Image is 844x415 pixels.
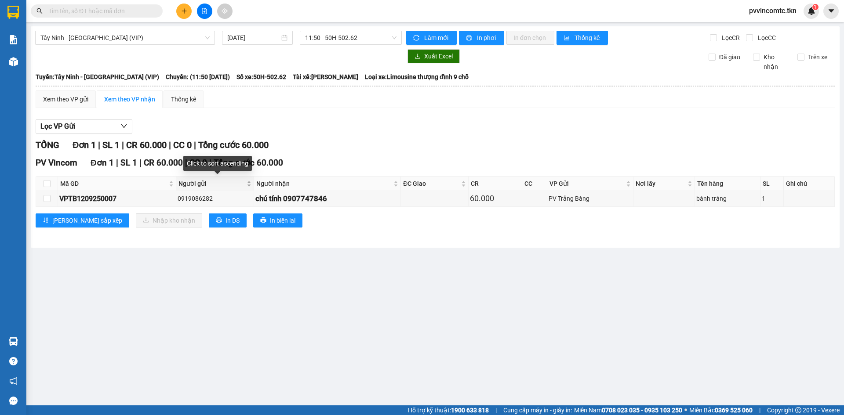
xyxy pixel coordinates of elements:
sup: 1 [812,4,819,10]
span: plus [181,8,187,14]
span: Trên xe [804,52,831,62]
button: sort-ascending[PERSON_NAME] sắp xếp [36,213,129,227]
td: VPTB1209250007 [58,191,176,206]
span: Miền Bắc [689,405,753,415]
button: aim [217,4,233,19]
button: printerIn phơi [459,31,504,45]
div: 1 [762,194,782,203]
span: Thống kê [575,33,601,43]
span: | [122,140,124,150]
input: 12/09/2025 [227,33,280,43]
td: PV Trảng Bàng [547,191,634,206]
span: CR 60.000 [126,140,167,150]
span: Xuất Excel [424,51,453,61]
span: search [36,8,43,14]
span: Tài xế: [PERSON_NAME] [293,72,358,82]
div: Thống kê [171,94,196,104]
img: warehouse-icon [9,57,18,66]
span: Nơi lấy [636,179,686,188]
span: VP Gửi [549,179,625,188]
button: plus [176,4,192,19]
span: Lọc VP Gửi [40,121,75,132]
span: In phơi [477,33,497,43]
span: sort-ascending [43,217,49,224]
div: Click to sort ascending [183,156,252,171]
span: CC 0 [173,140,192,150]
span: In DS [226,216,240,225]
strong: 1900 633 818 [451,407,489,414]
span: Chuyến: (11:50 [DATE]) [166,72,230,82]
span: Loại xe: Limousine thượng đỉnh 9 chỗ [365,72,469,82]
span: Số xe: 50H-502.62 [236,72,286,82]
span: Hỗ trợ kỹ thuật: [408,405,489,415]
span: SL 1 [120,158,137,168]
div: chú tính 0907747846 [255,193,399,205]
span: Miền Nam [574,405,682,415]
img: logo-vxr [7,6,19,19]
th: CR [469,177,522,191]
span: printer [466,35,473,42]
span: Tây Ninh - Sài Gòn (VIP) [40,31,210,44]
span: Làm mới [424,33,450,43]
span: Lọc CR [718,33,741,43]
span: TỔNG [36,140,59,150]
span: Người gửi [178,179,245,188]
th: Tên hàng [695,177,760,191]
button: syncLàm mới [406,31,457,45]
div: PV Trảng Bàng [549,194,632,203]
span: bar-chart [564,35,571,42]
span: sync [413,35,421,42]
div: Xem theo VP nhận [104,94,155,104]
span: printer [260,217,266,224]
img: warehouse-icon [9,337,18,346]
th: SL [760,177,784,191]
span: download [415,53,421,60]
span: Lọc CC [754,33,777,43]
span: message [9,397,18,405]
span: | [194,140,196,150]
span: aim [222,8,228,14]
strong: 0369 525 060 [715,407,753,414]
span: copyright [795,407,801,413]
b: Tuyến: Tây Ninh - [GEOGRAPHIC_DATA] (VIP) [36,73,159,80]
span: pvvincomtc.tkn [742,5,804,16]
button: printerIn biên lai [253,213,302,227]
span: | [116,158,118,168]
span: 1 [814,4,817,10]
button: downloadXuất Excel [407,49,460,63]
span: printer [216,217,222,224]
span: Kho nhận [760,52,791,72]
span: | [759,405,760,415]
span: Đơn 1 [91,158,114,168]
span: file-add [201,8,207,14]
span: | [139,158,142,168]
span: Đã giao [716,52,744,62]
span: CR 60.000 [144,158,183,168]
div: Xem theo VP gửi [43,94,88,104]
span: Mã GD [60,179,167,188]
div: bánh tráng [696,194,759,203]
span: down [120,123,127,130]
span: notification [9,377,18,385]
span: In biên lai [270,216,295,225]
span: Người nhận [256,179,392,188]
img: solution-icon [9,35,18,44]
input: Tìm tên, số ĐT hoặc mã đơn [48,6,152,16]
span: | [495,405,497,415]
th: CC [522,177,547,191]
span: 11:50 - 50H-502.62 [305,31,397,44]
span: Tổng cước 60.000 [198,140,269,150]
div: 60.000 [470,192,520,205]
span: ĐC Giao [403,179,459,188]
button: In đơn chọn [506,31,554,45]
span: PV Vincom [36,158,77,168]
span: | [169,140,171,150]
span: question-circle [9,357,18,365]
img: icon-new-feature [808,7,815,15]
div: 0919086282 [178,194,252,203]
span: | [98,140,100,150]
button: Lọc VP Gửi [36,119,132,134]
span: [PERSON_NAME] sắp xếp [52,216,122,225]
strong: 0708 023 035 - 0935 103 250 [602,407,682,414]
span: SL 1 [102,140,120,150]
